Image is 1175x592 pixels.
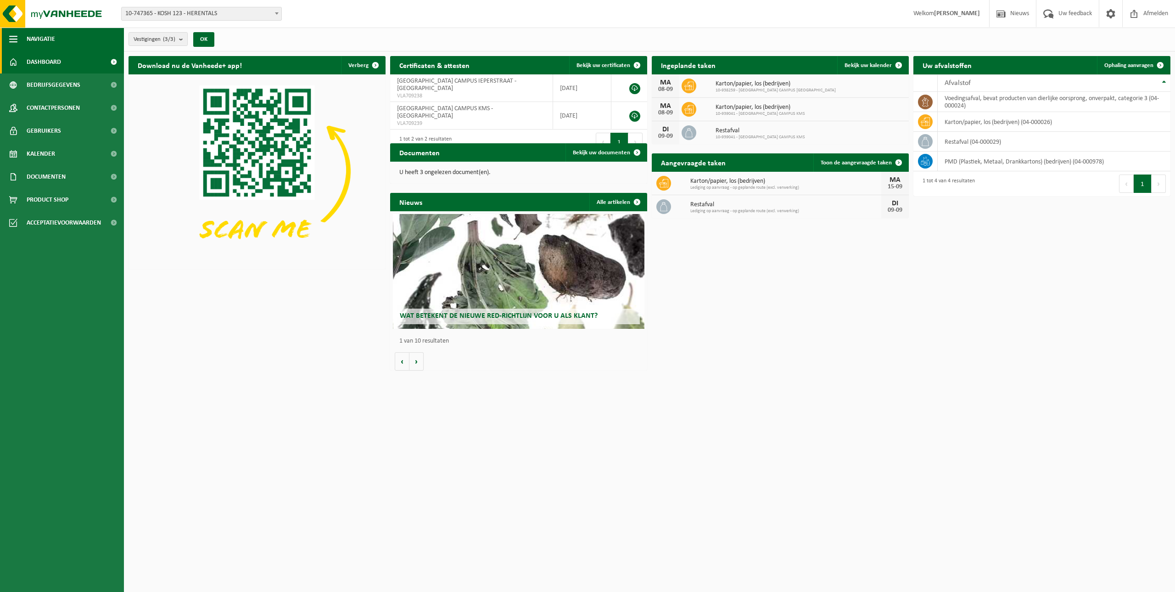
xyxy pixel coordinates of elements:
p: 1 van 10 resultaten [399,338,643,344]
p: U heeft 3 ongelezen document(en). [399,169,638,176]
span: Product Shop [27,188,68,211]
span: [GEOGRAPHIC_DATA] CAMPUS IEPERSTRAAT - [GEOGRAPHIC_DATA] [397,78,516,92]
span: Karton/papier, los (bedrijven) [716,80,836,88]
strong: [PERSON_NAME] [934,10,980,17]
span: VLA709238 [397,92,546,100]
div: DI [656,126,675,133]
td: voedingsafval, bevat producten van dierlijke oorsprong, onverpakt, categorie 3 (04-000024) [938,92,1170,112]
a: Bekijk uw documenten [565,143,646,162]
count: (3/3) [163,36,175,42]
a: Bekijk uw kalender [837,56,908,74]
span: Toon de aangevraagde taken [821,160,892,166]
button: Previous [1119,175,1134,193]
div: MA [886,176,904,184]
span: Lediging op aanvraag - op geplande route (excl. verwerking) [690,209,881,214]
span: 10-938259 - [GEOGRAPHIC_DATA] CAMPUS [GEOGRAPHIC_DATA] [716,88,836,93]
button: 1 [610,133,628,151]
span: Bedrijfsgegevens [27,73,80,96]
span: Ophaling aanvragen [1104,62,1153,68]
span: [GEOGRAPHIC_DATA] CAMPUS KMS - [GEOGRAPHIC_DATA] [397,105,493,119]
span: Contactpersonen [27,96,80,119]
div: 1 tot 4 van 4 resultaten [918,174,975,194]
div: 09-09 [886,207,904,214]
button: 1 [1134,175,1152,193]
button: OK [193,32,214,47]
span: Kalender [27,142,55,165]
h2: Documenten [390,143,449,161]
span: Bekijk uw kalender [845,62,892,68]
h2: Nieuws [390,193,431,211]
span: Bekijk uw documenten [573,150,630,156]
span: VLA709239 [397,120,546,127]
td: karton/papier, los (bedrijven) (04-000026) [938,112,1170,132]
h2: Aangevraagde taken [652,153,735,171]
h2: Certificaten & attesten [390,56,479,74]
span: Restafval [716,127,805,135]
div: MA [656,79,675,86]
a: Bekijk uw certificaten [569,56,646,74]
img: Download de VHEPlus App [129,74,386,267]
div: 1 tot 2 van 2 resultaten [395,132,452,152]
div: 08-09 [656,110,675,116]
span: Afvalstof [945,79,971,87]
span: 10-939041 - [GEOGRAPHIC_DATA] CAMPUS KMS [716,135,805,140]
span: Documenten [27,165,66,188]
span: Karton/papier, los (bedrijven) [690,178,881,185]
span: Karton/papier, los (bedrijven) [716,104,805,111]
h2: Download nu de Vanheede+ app! [129,56,251,74]
span: Bekijk uw certificaten [576,62,630,68]
div: DI [886,200,904,207]
td: PMD (Plastiek, Metaal, Drankkartons) (bedrijven) (04-000978) [938,152,1170,171]
span: 10-747365 - KOSH 123 - HERENTALS [122,7,281,20]
div: 15-09 [886,184,904,190]
button: Previous [596,133,610,151]
span: Wat betekent de nieuwe RED-richtlijn voor u als klant? [400,312,598,320]
td: restafval (04-000029) [938,132,1170,152]
span: Verberg [348,62,369,68]
button: Volgende [409,352,424,371]
h2: Ingeplande taken [652,56,725,74]
td: [DATE] [553,74,611,102]
div: 08-09 [656,86,675,93]
button: Verberg [341,56,385,74]
h2: Uw afvalstoffen [913,56,981,74]
div: 09-09 [656,133,675,140]
a: Alle artikelen [589,193,646,211]
td: [DATE] [553,102,611,130]
span: 10-747365 - KOSH 123 - HERENTALS [121,7,282,21]
button: Next [628,133,643,151]
button: Next [1152,175,1166,193]
span: Navigatie [27,28,55,51]
span: Acceptatievoorwaarden [27,211,101,234]
button: Vestigingen(3/3) [129,32,188,46]
a: Toon de aangevraagde taken [813,153,908,172]
span: Vestigingen [134,33,175,46]
span: Gebruikers [27,119,61,142]
span: 10-939041 - [GEOGRAPHIC_DATA] CAMPUS KMS [716,111,805,117]
button: Vorige [395,352,409,371]
a: Wat betekent de nieuwe RED-richtlijn voor u als klant? [393,214,645,329]
span: Restafval [690,201,881,209]
span: Dashboard [27,51,61,73]
a: Ophaling aanvragen [1097,56,1169,74]
span: Lediging op aanvraag - op geplande route (excl. verwerking) [690,185,881,191]
div: MA [656,102,675,110]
